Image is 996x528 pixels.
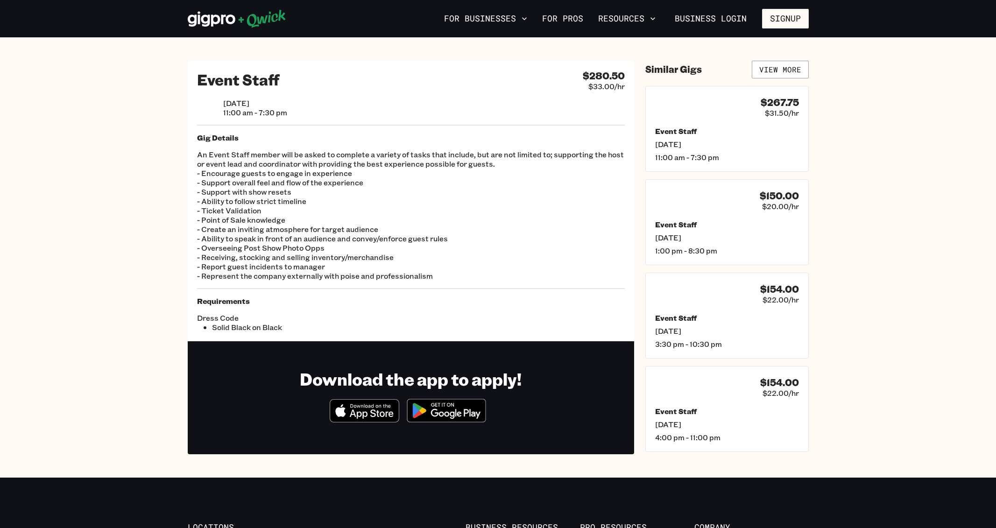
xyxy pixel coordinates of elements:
[655,153,799,162] span: 11:00 am - 7:30 pm
[197,313,411,323] span: Dress Code
[655,246,799,255] span: 1:00 pm - 8:30 pm
[655,233,799,242] span: [DATE]
[655,127,799,136] h5: Event Staff
[762,202,799,211] span: $20.00/hr
[752,61,809,78] a: View More
[655,326,799,336] span: [DATE]
[538,11,587,27] a: For Pros
[583,70,625,82] h4: $280.50
[761,97,799,108] h4: $267.75
[763,388,799,398] span: $22.00/hr
[645,63,702,75] h4: Similar Gigs
[655,140,799,149] span: [DATE]
[594,11,659,27] button: Resources
[655,313,799,323] h5: Event Staff
[645,86,809,172] a: $267.75$31.50/hrEvent Staff[DATE]11:00 am - 7:30 pm
[197,70,280,89] h2: Event Staff
[197,296,625,306] h5: Requirements
[197,133,625,142] h5: Gig Details
[645,366,809,452] a: $154.00$22.00/hrEvent Staff[DATE]4:00 pm - 11:00 pm
[655,339,799,349] span: 3:30 pm - 10:30 pm
[655,420,799,429] span: [DATE]
[667,9,755,28] a: Business Login
[223,108,287,117] span: 11:00 am - 7:30 pm
[655,407,799,416] h5: Event Staff
[588,82,625,91] span: $33.00/hr
[763,295,799,304] span: $22.00/hr
[760,283,799,295] h4: $154.00
[655,433,799,442] span: 4:00 pm - 11:00 pm
[197,150,625,281] p: An Event Staff member will be asked to complete a variety of tasks that include, but are not limi...
[401,393,492,428] img: Get it on Google Play
[645,273,809,359] a: $154.00$22.00/hrEvent Staff[DATE]3:30 pm - 10:30 pm
[645,179,809,265] a: $150.00$20.00/hrEvent Staff[DATE]1:00 pm - 8:30 pm
[760,377,799,388] h4: $154.00
[212,323,411,332] li: Solid Black on Black
[762,9,809,28] button: Signup
[223,99,287,108] span: [DATE]
[655,220,799,229] h5: Event Staff
[330,415,400,424] a: Download on the App Store
[765,108,799,118] span: $31.50/hr
[760,190,799,202] h4: $150.00
[300,368,522,389] h1: Download the app to apply!
[440,11,531,27] button: For Businesses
